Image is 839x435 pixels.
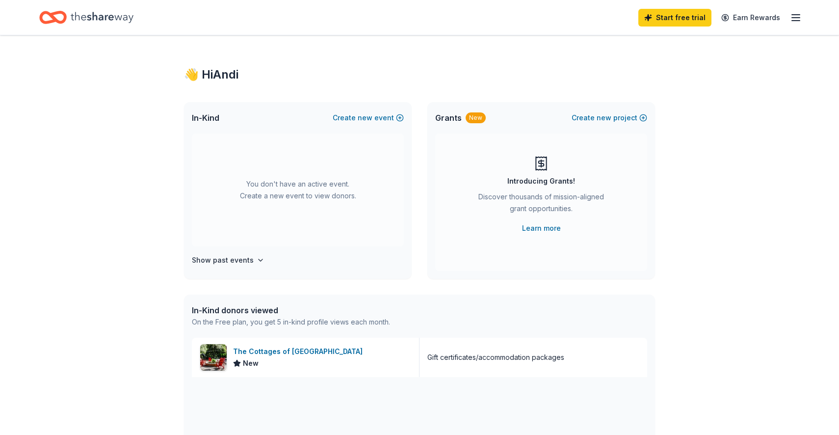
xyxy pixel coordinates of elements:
[507,175,575,187] div: Introducing Grants!
[638,9,711,27] a: Start free trial
[192,304,390,316] div: In-Kind donors viewed
[522,222,561,234] a: Learn more
[200,344,227,371] img: Image for The Cottages of Napa Valley
[192,254,254,266] h4: Show past events
[435,112,462,124] span: Grants
[233,346,367,357] div: The Cottages of [GEOGRAPHIC_DATA]
[427,352,564,363] div: Gift certificates/accommodation packages
[715,9,786,27] a: Earn Rewards
[192,254,264,266] button: Show past events
[333,112,404,124] button: Createnewevent
[597,112,611,124] span: new
[39,6,133,29] a: Home
[572,112,647,124] button: Createnewproject
[474,191,608,218] div: Discover thousands of mission-aligned grant opportunities.
[192,112,219,124] span: In-Kind
[184,67,655,82] div: 👋 Hi Andi
[466,112,486,123] div: New
[243,357,259,369] span: New
[358,112,372,124] span: new
[192,316,390,328] div: On the Free plan, you get 5 in-kind profile views each month.
[192,134,404,246] div: You don't have an active event. Create a new event to view donors.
